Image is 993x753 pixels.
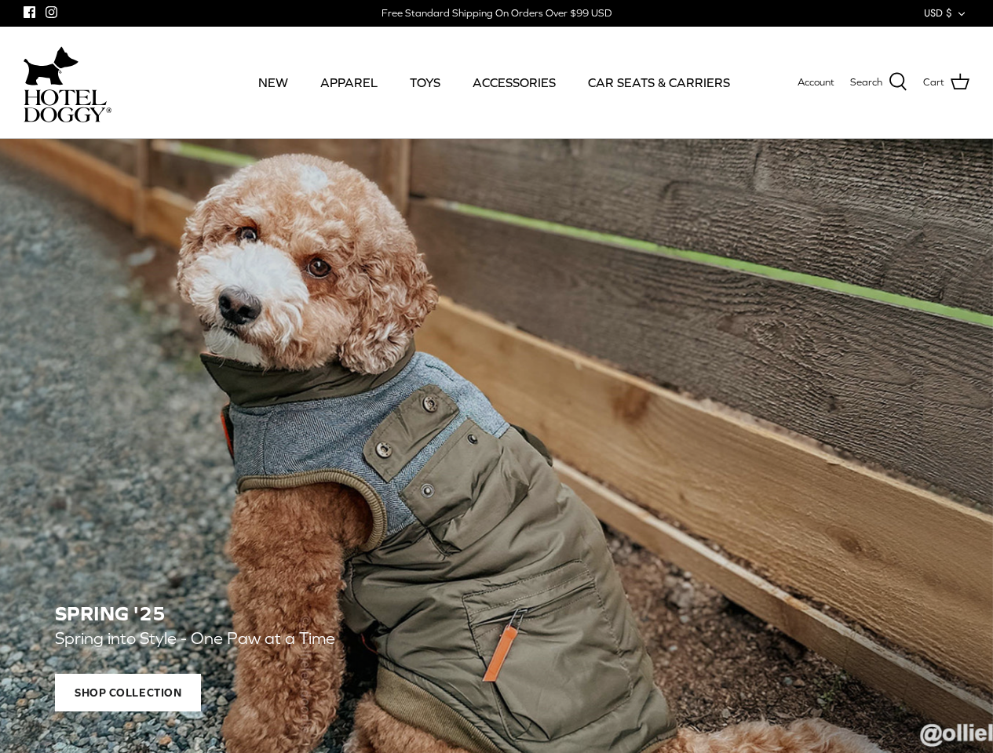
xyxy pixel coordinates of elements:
[55,674,201,711] span: Shop Collection
[233,56,755,109] div: Primary navigation
[850,72,907,93] a: Search
[396,56,455,109] a: TOYS
[244,56,302,109] a: NEW
[458,56,570,109] a: ACCESSORIES
[46,6,57,18] a: Instagram
[798,75,834,91] a: Account
[382,2,611,25] a: Free Standard Shipping On Orders Over $99 USD
[798,76,834,88] span: Account
[24,89,111,122] img: hoteldoggycom
[574,56,744,109] a: CAR SEATS & CARRIERS
[24,42,78,89] img: dog-icon.svg
[306,56,392,109] a: APPAREL
[24,42,111,122] a: hoteldoggycom
[850,75,882,91] span: Search
[382,6,611,20] div: Free Standard Shipping On Orders Over $99 USD
[24,6,35,18] a: Facebook
[55,602,938,625] h2: SPRING '25
[55,625,769,653] p: Spring into Style - One Paw at a Time
[923,72,969,93] a: Cart
[923,75,944,91] span: Cart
